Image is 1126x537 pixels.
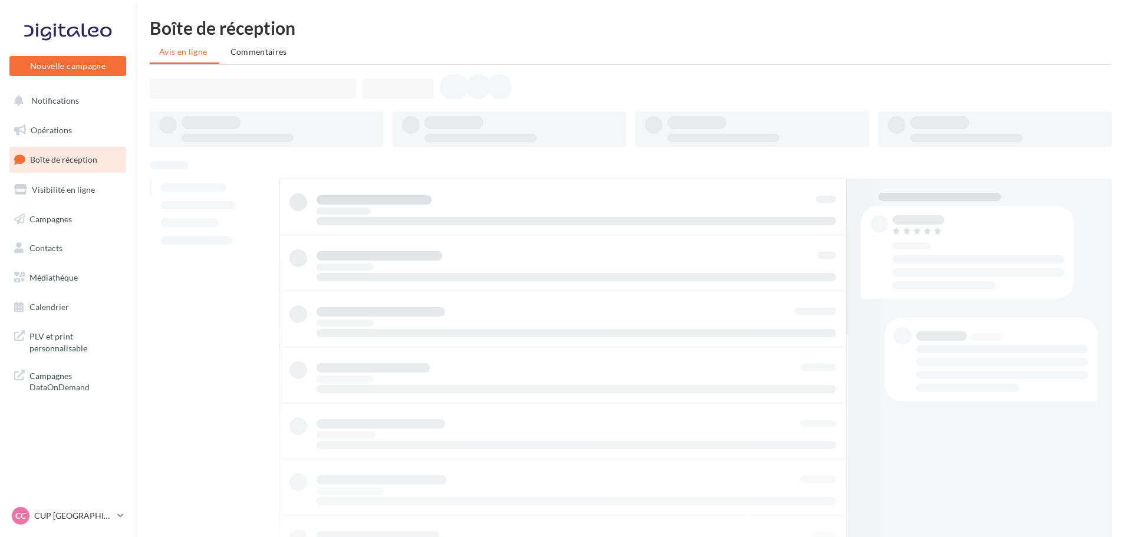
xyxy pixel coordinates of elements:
a: Campagnes [7,207,129,232]
span: CC [15,510,26,522]
button: Notifications [7,88,124,113]
a: Calendrier [7,295,129,319]
div: Boîte de réception [150,19,1112,37]
a: Contacts [7,236,129,261]
span: Calendrier [29,302,69,312]
span: Boîte de réception [30,154,97,164]
a: Boîte de réception [7,147,129,172]
span: Visibilité en ligne [32,185,95,195]
span: Contacts [29,243,62,253]
a: PLV et print personnalisable [7,324,129,358]
span: Médiathèque [29,272,78,282]
span: Commentaires [231,47,287,57]
a: Campagnes DataOnDemand [7,363,129,398]
a: CC CUP [GEOGRAPHIC_DATA] [9,505,126,527]
a: Visibilité en ligne [7,177,129,202]
span: Campagnes [29,213,72,223]
span: PLV et print personnalisable [29,328,121,354]
a: Opérations [7,118,129,143]
span: Opérations [31,125,72,135]
a: Médiathèque [7,265,129,290]
p: CUP [GEOGRAPHIC_DATA] [34,510,113,522]
span: Notifications [31,95,79,106]
button: Nouvelle campagne [9,56,126,76]
span: Campagnes DataOnDemand [29,368,121,393]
